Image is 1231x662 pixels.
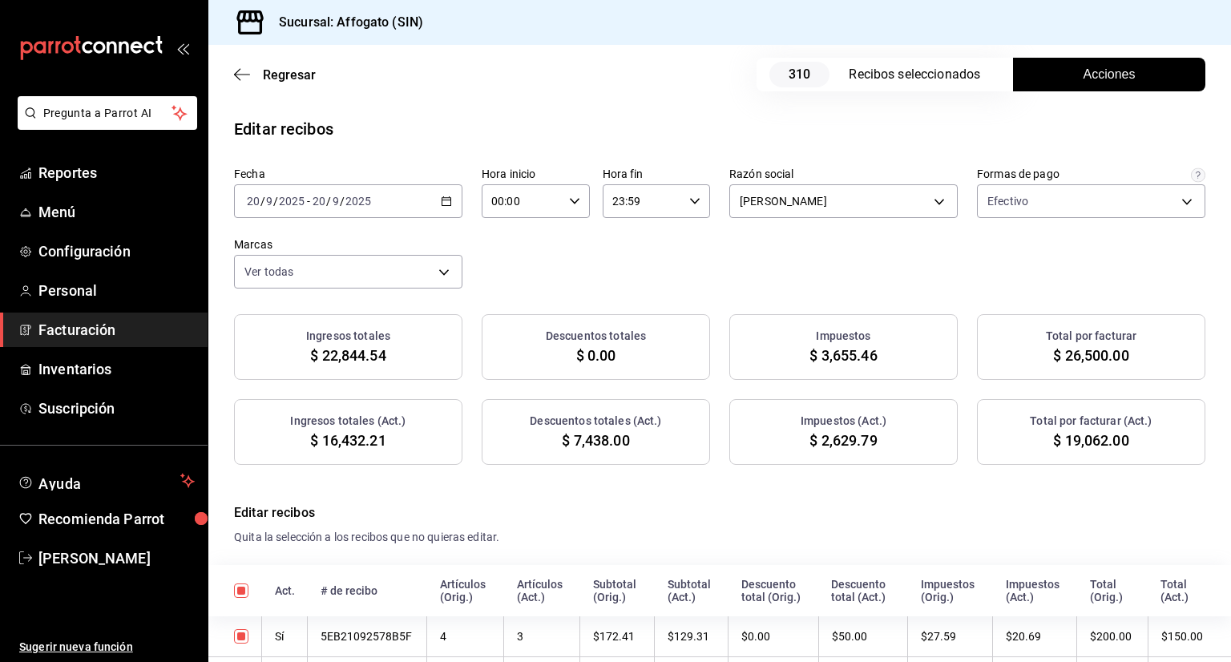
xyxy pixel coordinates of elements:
span: $ 7,438.00 [562,430,629,451]
th: $172.41 [580,616,655,657]
button: Acciones [1013,58,1205,91]
th: $27.59 [908,616,993,657]
div: Formas de pago [977,168,1059,180]
th: Impuestos (Orig.) [908,565,993,616]
span: $ 3,655.46 [809,345,877,366]
input: ---- [278,195,305,208]
h3: Total por facturar [1046,328,1136,345]
span: / [273,195,278,208]
th: Impuestos (Act.) [993,565,1077,616]
th: $200.00 [1077,616,1148,657]
h3: Ingresos totales [306,328,390,345]
span: Acciones [1084,65,1136,84]
span: - [307,195,310,208]
span: 310 [769,62,829,87]
h3: Total por facturar (Act.) [1030,413,1152,430]
div: Recibos seleccionados [849,65,993,84]
button: Pregunta a Parrot AI [18,96,197,130]
th: Descuento total (Act.) [818,565,907,616]
th: Artículos (Orig.) [427,565,504,616]
th: $150.00 [1148,616,1231,657]
span: $ 16,432.21 [310,430,385,451]
h3: Descuentos totales (Act.) [530,413,661,430]
th: Subtotal (Act.) [655,565,729,616]
span: Pregunta a Parrot AI [43,105,172,122]
h4: Quita la selección a los recibos que no quieras editar. [234,529,1205,546]
span: Facturación [38,319,195,341]
input: -- [246,195,260,208]
h3: Ingresos totales (Act.) [290,413,406,430]
span: $ 0.00 [576,345,616,366]
h3: Impuestos [816,328,870,345]
span: $ 19,062.00 [1053,430,1128,451]
th: Sí [262,616,308,657]
input: ---- [345,195,372,208]
th: Subtotal (Orig.) [580,565,655,616]
span: Reportes [38,162,195,184]
input: -- [312,195,326,208]
span: Ayuda [38,471,174,490]
span: / [260,195,265,208]
div: Editar recibos [234,117,333,141]
h3: Sucursal: Affogato (SIN) [266,13,423,32]
span: Personal [38,280,195,301]
th: Artículos (Act.) [504,565,580,616]
th: 3 [504,616,580,657]
span: Recomienda Parrot [38,508,195,530]
label: Marcas [234,239,462,250]
span: Inventarios [38,358,195,380]
button: open_drawer_menu [176,42,189,54]
span: $ 26,500.00 [1053,345,1128,366]
span: Efectivo [987,193,1028,209]
th: Act. [262,565,308,616]
label: Razón social [729,168,958,180]
span: Regresar [263,67,316,83]
th: # de recibo [308,565,427,616]
span: Sugerir nueva función [19,639,195,656]
span: / [326,195,331,208]
span: Suscripción [38,398,195,419]
th: 5EB21092578B5F [308,616,427,657]
span: $ 22,844.54 [310,345,385,366]
span: Configuración [38,240,195,262]
th: $129.31 [655,616,729,657]
button: Regresar [234,67,316,83]
h3: Impuestos (Act.) [801,413,886,430]
h4: Editar recibos [234,503,1205,523]
span: / [340,195,345,208]
span: Menú [38,201,195,223]
a: Pregunta a Parrot AI [11,116,197,133]
th: $0.00 [729,616,818,657]
h3: Descuentos totales [546,328,646,345]
div: [PERSON_NAME] [729,184,958,218]
input: -- [332,195,340,208]
span: Ver todas [244,264,293,280]
th: Total (Act.) [1148,565,1231,616]
th: $50.00 [818,616,907,657]
label: Hora inicio [482,168,590,180]
label: Fecha [234,168,462,180]
svg: Solo se mostrarán las órdenes que fueron pagadas exclusivamente con las formas de pago selecciona... [1191,168,1205,183]
th: Total (Orig.) [1077,565,1148,616]
th: Descuento total (Orig.) [729,565,818,616]
label: Hora fin [603,168,711,180]
th: $20.69 [993,616,1077,657]
th: 4 [427,616,504,657]
input: -- [265,195,273,208]
span: [PERSON_NAME] [38,547,195,569]
span: $ 2,629.79 [809,430,877,451]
